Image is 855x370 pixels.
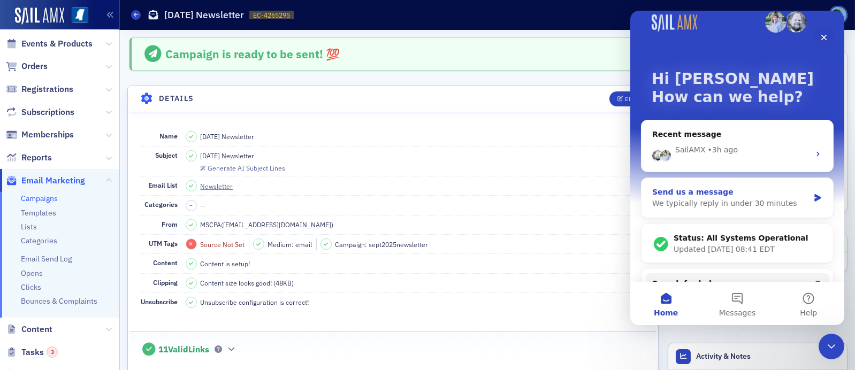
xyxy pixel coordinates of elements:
a: Content [6,323,52,335]
span: Activity & Notes [697,351,751,362]
a: Opens [21,268,43,278]
span: – [189,202,193,209]
a: Bounces & Complaints [21,296,97,306]
span: Source Not Set [201,240,245,249]
span: MSCPA ( [EMAIL_ADDRESS][DOMAIN_NAME] ) [201,220,334,229]
span: Content [21,323,52,335]
h1: [DATE] Newsletter [164,9,244,21]
span: Content size looks good! (48KB) [201,278,294,288]
a: Tasks3 [6,346,58,358]
span: Subscriptions [21,106,74,118]
span: Email Marketing [21,175,85,187]
span: From [162,220,178,228]
a: Categories [21,236,57,245]
button: Generate AI Subject Lines [201,163,285,172]
span: Content is setup! [201,259,250,268]
a: Registrations [6,83,73,95]
div: 3 [47,346,58,358]
a: Campaigns [21,194,58,203]
a: Orders [6,60,48,72]
a: Events & Products [6,38,93,50]
span: Content [154,258,178,267]
button: Edit [609,91,646,106]
span: Subject [156,151,178,159]
span: EC-4265295 [253,11,290,20]
a: Clicks [21,282,41,292]
div: [DOMAIN_NAME] [762,10,822,20]
a: Email Marketing [6,175,85,187]
a: Email Send Log [21,254,72,264]
span: Categories [145,200,178,209]
span: — [201,201,206,210]
div: Edit [625,96,638,102]
span: 11 Valid Links [158,344,209,355]
div: Generate AI Subject Lines [208,165,285,171]
span: Reports [21,152,52,164]
span: Memberships [21,129,74,141]
span: Unsubscribe [141,297,178,306]
span: Name [160,132,178,140]
a: Memberships [6,129,74,141]
a: Reports [6,152,52,164]
a: Templates [21,208,56,218]
h4: Details [159,93,194,104]
img: SailAMX [15,7,64,25]
iframe: Intercom live chat [630,11,844,325]
img: SailAMX [72,7,88,24]
span: Profile [829,6,848,25]
span: [DATE] Newsletter [201,151,255,160]
a: Newsletter [201,181,243,191]
a: Subscriptions [6,106,74,118]
span: Email List [149,181,178,189]
span: Tasks [21,346,58,358]
span: Clipping [154,278,178,287]
span: Orders [21,60,48,72]
div: Support [709,10,746,20]
span: Campaign: sept2025newsletter [335,240,429,249]
span: Campaign is ready to be sent! 💯 [165,47,340,61]
span: [DATE] Newsletter [201,132,255,141]
iframe: Intercom live chat [819,334,844,359]
span: Registrations [21,83,73,95]
a: Lists [21,222,37,232]
span: Unsubscribe configuration is correct! [201,297,309,307]
span: Medium: email [268,240,312,249]
span: Events & Products [21,38,93,50]
a: View Homepage [64,7,88,25]
span: UTM Tags [149,239,178,248]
